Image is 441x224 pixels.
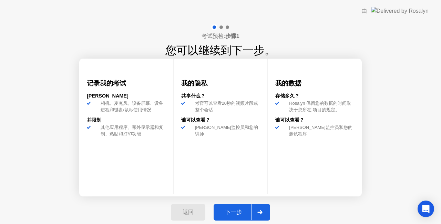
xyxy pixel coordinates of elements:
[361,7,367,15] div: 由
[181,116,260,124] div: 谁可以查看？
[171,204,205,221] button: 返回
[202,32,239,40] h4: 考试预检:
[216,209,252,216] div: 下一步
[181,92,260,100] div: 共享什么？
[418,201,434,217] div: Open Intercom Messenger
[371,7,429,15] img: Delivered by Rosalyn
[286,100,354,113] div: Rosalyn 保留您的数据的时间取决于您所在 项目的规定。
[98,100,166,113] div: 相机、麦克风、设备屏幕、设备进程和键盘/鼠标使用情况
[275,92,354,100] div: 存储多久？
[87,79,166,88] h3: 记录我的考试
[225,33,239,39] b: 步骤1
[275,116,354,124] div: 谁可以查看？
[98,124,166,137] div: 其他应用程序、额外显示器和复制、粘贴和打印功能
[275,79,354,88] h3: 我的数据
[87,92,166,100] div: [PERSON_NAME]
[181,79,260,88] h3: 我的隐私
[173,209,203,216] div: 返回
[214,204,270,221] button: 下一步
[286,124,354,137] div: [PERSON_NAME]监控员和您的 测试程序
[192,100,260,113] div: 考官可以查看20秒的视频片段或整个会话
[165,42,276,59] h1: 您可以继续到下一步。
[87,116,166,124] div: 并限制
[192,124,260,137] div: [PERSON_NAME]监控员和您的 讲师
